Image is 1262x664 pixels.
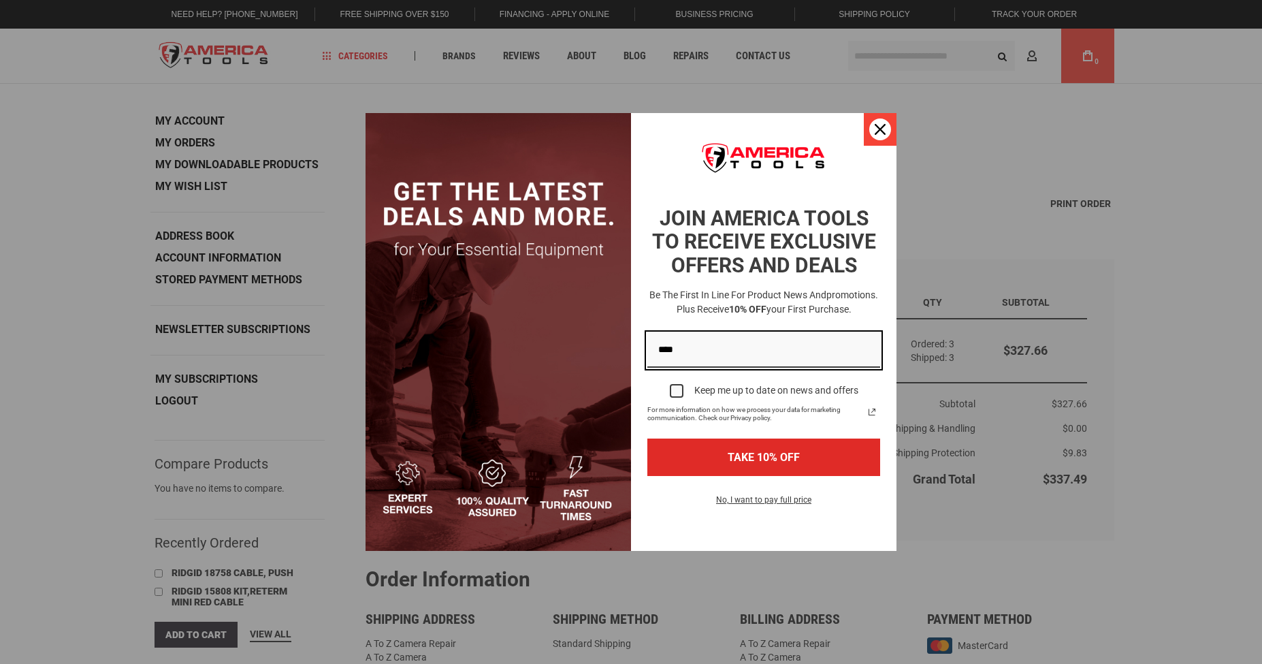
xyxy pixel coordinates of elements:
iframe: LiveChat chat widget [995,178,1262,664]
div: Keep me up to date on news and offers [694,385,858,396]
strong: JOIN AMERICA TOOLS TO RECEIVE EXCLUSIVE OFFERS AND DEALS [652,206,876,277]
span: For more information on how we process your data for marketing communication. Check our Privacy p... [647,406,864,422]
a: Read our Privacy Policy [864,404,880,420]
svg: close icon [875,124,886,135]
svg: link icon [864,404,880,420]
button: TAKE 10% OFF [647,439,880,476]
input: Email field [647,333,880,368]
button: Close [864,113,896,146]
strong: 10% OFF [729,304,766,315]
button: No, I want to pay full price [705,492,822,516]
h3: Be the first in line for product news and [645,288,883,317]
